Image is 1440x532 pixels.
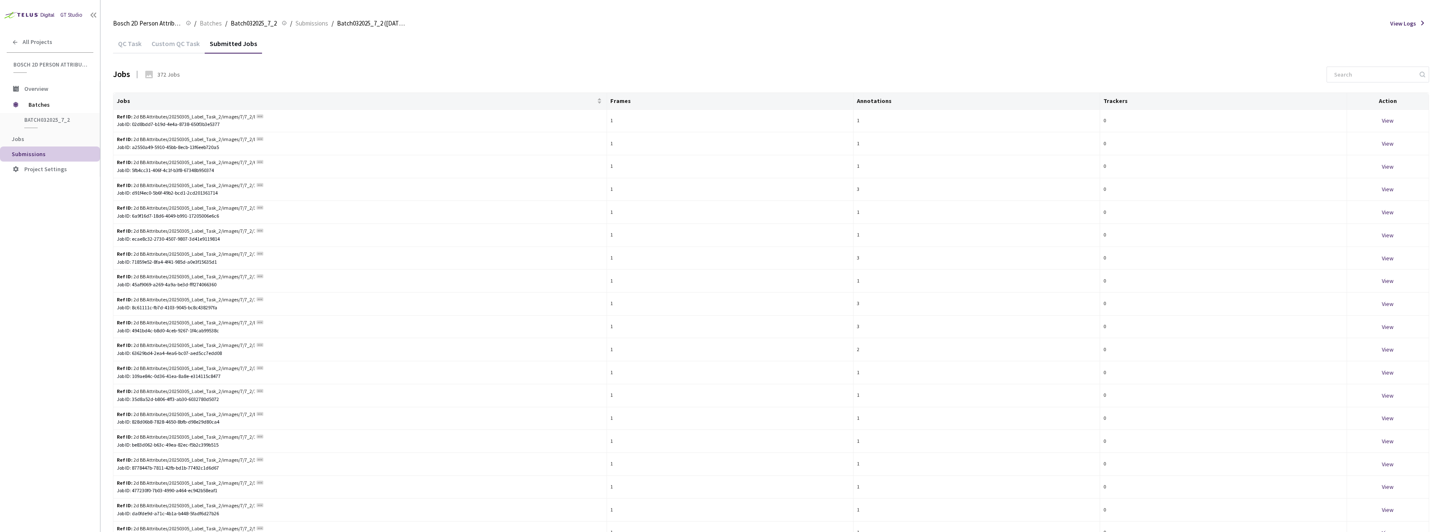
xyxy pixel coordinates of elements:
[117,258,603,266] div: Job ID: 71859e52-8fa4-4f41-985d-a0e3f15635d1
[117,204,255,212] div: 2d BB Attributes/20250305_Label_Task_2/images/7/7_2/3388010464_2af859b9bb_o.jpg
[607,270,854,293] td: 1
[117,250,255,258] div: 2d BB Attributes/20250305_Label_Task_2/images/7/7_2/1428246166_089cc3e3d7_o.jpg
[607,384,854,407] td: 1
[1100,499,1347,522] td: 0
[854,430,1100,453] td: 1
[854,453,1100,476] td: 1
[854,93,1100,110] th: Annotations
[1100,476,1347,499] td: 0
[117,144,603,152] div: Job ID: a2550a49-5910-45bb-8ecb-13f6eeb720a5
[117,136,133,142] b: Ref ID:
[607,499,854,522] td: 1
[113,39,147,54] div: QC Task
[147,39,205,54] div: Custom QC Task
[117,228,133,234] b: Ref ID:
[607,293,854,316] td: 1
[1100,155,1347,178] td: 0
[117,136,255,144] div: 2d BB Attributes/20250305_Label_Task_2/images/7/7_2/8174622761_5a55cfa9fc_o.jpg
[117,365,255,373] div: 2d BB Attributes/20250305_Label_Task_2/images/7/7_2/3092134477_b4c519f9fa_o.jpg
[117,319,255,327] div: 2d BB Attributes/20250305_Label_Task_2/images/7/7_2/8881613444_6f802a8476_o.jpg
[854,316,1100,339] td: 3
[296,18,328,28] span: Submissions
[607,155,854,178] td: 1
[1350,276,1425,285] div: View
[1350,139,1425,148] div: View
[1350,299,1425,308] div: View
[117,525,133,532] b: Ref ID:
[1100,384,1347,407] td: 0
[1350,391,1425,400] div: View
[1350,482,1425,491] div: View
[113,68,130,80] div: Jobs
[607,247,854,270] td: 1
[1100,178,1347,201] td: 0
[854,476,1100,499] td: 1
[12,150,46,158] span: Submissions
[854,361,1100,384] td: 1
[225,18,227,28] li: /
[117,113,133,120] b: Ref ID:
[1100,293,1347,316] td: 0
[113,18,181,28] span: Bosch 2D Person Attributes
[1100,201,1347,224] td: 0
[607,110,854,133] td: 1
[117,167,603,175] div: Job ID: 5fb4cc31-406f-4c1f-b3f8-67348b950374
[117,411,255,419] div: 2d BB Attributes/20250305_Label_Task_2/images/7/7_2/86752739_6218fe8a75_o.jpg
[194,18,196,28] li: /
[854,110,1100,133] td: 1
[117,388,255,396] div: 2d BB Attributes/20250305_Label_Task_2/images/7/7_2/15164660391_2c1915cd46_o.jpg
[117,182,255,190] div: 2d BB Attributes/20250305_Label_Task_2/images/7/7_2/16129003930_296b9fa29a_o.jpg
[1100,224,1347,247] td: 0
[117,502,255,510] div: 2d BB Attributes/20250305_Label_Task_2/images/7/7_2/11931791253_dac8d7d2d7_o.jpg
[1350,345,1425,354] div: View
[117,396,603,403] div: Job ID: 35d8a52d-b806-4ff3-ab30-6032780d5072
[117,350,603,357] div: Job ID: 63629bd4-2ea4-4ea6-bc07-aed5cc7edd08
[117,433,255,441] div: 2d BB Attributes/20250305_Label_Task_2/images/7/7_2/14953433114_d27f2293d8_o.jpg
[1350,185,1425,194] div: View
[28,96,86,113] span: Batches
[117,464,603,472] div: Job ID: 8778447b-7811-42fb-bd1b-77492c1d6d67
[117,373,603,380] div: Job ID: 109ae84c-0d36-41ea-8a8e-e314115c8477
[117,480,133,486] b: Ref ID:
[157,70,180,79] div: 372 Jobs
[117,411,133,417] b: Ref ID:
[198,18,224,28] a: Batches
[607,132,854,155] td: 1
[607,430,854,453] td: 1
[1100,93,1347,110] th: Trackers
[117,457,133,463] b: Ref ID:
[231,18,277,28] span: Batch032025_7_2
[117,212,603,220] div: Job ID: 6a9f16d7-18d6-4049-b991-17205006e6c6
[1100,247,1347,270] td: 0
[117,281,603,289] div: Job ID: 45af9069-a269-4a9a-be3d-fff274066360
[607,361,854,384] td: 1
[854,384,1100,407] td: 1
[854,224,1100,247] td: 1
[117,113,255,121] div: 2d BB Attributes/20250305_Label_Task_2/images/7/7_2/8742099538_7801995a6a_o.jpg
[12,135,24,143] span: Jobs
[117,121,603,129] div: Job ID: 02d8bdd7-b19d-4e4a-8738-650f3b3e5377
[607,476,854,499] td: 1
[854,338,1100,361] td: 2
[1100,430,1347,453] td: 0
[1350,460,1425,469] div: View
[1100,132,1347,155] td: 0
[117,479,255,487] div: 2d BB Attributes/20250305_Label_Task_2/images/7/7_2/3923813280_e2d6e54fd8_o.jpg
[1350,368,1425,377] div: View
[1350,322,1425,332] div: View
[117,388,133,394] b: Ref ID:
[117,251,133,257] b: Ref ID:
[117,227,255,235] div: 2d BB Attributes/20250305_Label_Task_2/images/7/7_2/14475599032_1b5eba46e2_o.jpg
[1100,361,1347,384] td: 0
[1350,231,1425,240] div: View
[290,18,292,28] li: /
[854,270,1100,293] td: 1
[1350,437,1425,446] div: View
[1100,270,1347,293] td: 0
[117,510,603,518] div: Job ID: da0fde9d-a71c-4b1a-b448-5fadf6d27b26
[1347,93,1429,110] th: Action
[1350,208,1425,217] div: View
[13,61,88,68] span: Bosch 2D Person Attributes
[60,11,82,19] div: GT Studio
[854,201,1100,224] td: 1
